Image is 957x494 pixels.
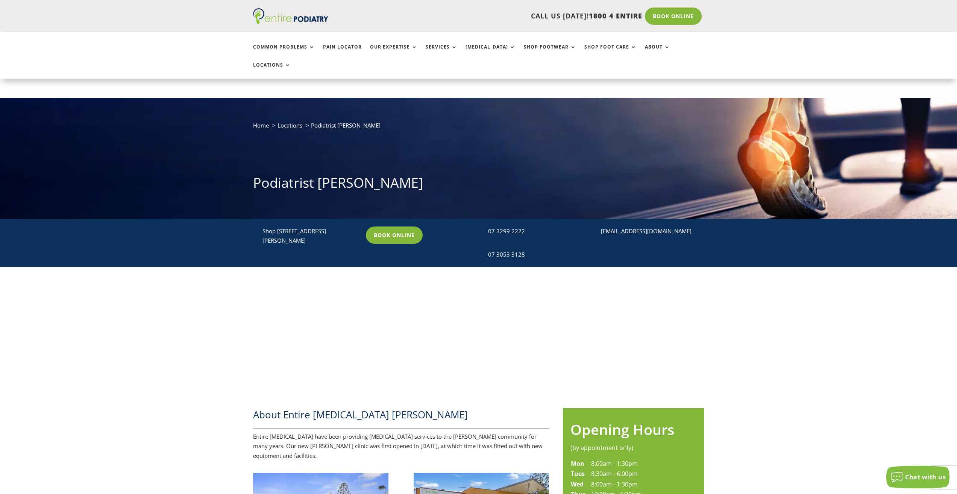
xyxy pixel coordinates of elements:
a: Services [426,44,457,61]
h1: Podiatrist [PERSON_NAME] [253,173,704,196]
h2: About Entire [MEDICAL_DATA] [PERSON_NAME] [253,408,549,425]
a: Home [253,122,269,129]
a: Book Online [645,8,702,25]
a: About [645,44,670,61]
a: [EMAIL_ADDRESS][DOMAIN_NAME] [601,227,692,235]
strong: Mon [571,459,584,468]
h2: Opening Hours [570,420,697,443]
p: Entire [MEDICAL_DATA] have been providing [MEDICAL_DATA] services to the [PERSON_NAME] community ... [253,432,549,461]
span: 1800 4 ENTIRE [589,11,642,20]
td: 8:30am - 6:00pm [591,469,697,479]
p: Shop [STREET_ADDRESS][PERSON_NAME] [262,226,359,246]
nav: breadcrumb [253,120,704,136]
a: Entire Podiatry [253,18,328,26]
a: Book Online [366,226,423,244]
td: 8:00am - 1:30pm [591,479,697,490]
a: Our Expertise [370,44,417,61]
a: Locations [253,62,291,79]
a: Shop Foot Care [584,44,637,61]
strong: Tues [571,470,585,478]
td: 8:00am - 1:30pm [591,459,697,469]
div: 07 3053 3128 [488,250,585,260]
img: logo (1) [253,8,328,24]
p: CALL US [DATE]! [357,11,642,21]
a: Pain Locator [323,44,362,61]
strong: Wed [571,480,584,488]
a: Shop Footwear [524,44,576,61]
a: Locations [278,122,302,129]
span: Podiatrist [PERSON_NAME] [311,122,381,129]
a: Common Problems [253,44,315,61]
a: [MEDICAL_DATA] [466,44,516,61]
div: (by appointment only) [570,443,697,453]
span: Chat with us [905,473,946,481]
div: 07 3299 2222 [488,226,585,236]
button: Chat with us [886,466,949,488]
